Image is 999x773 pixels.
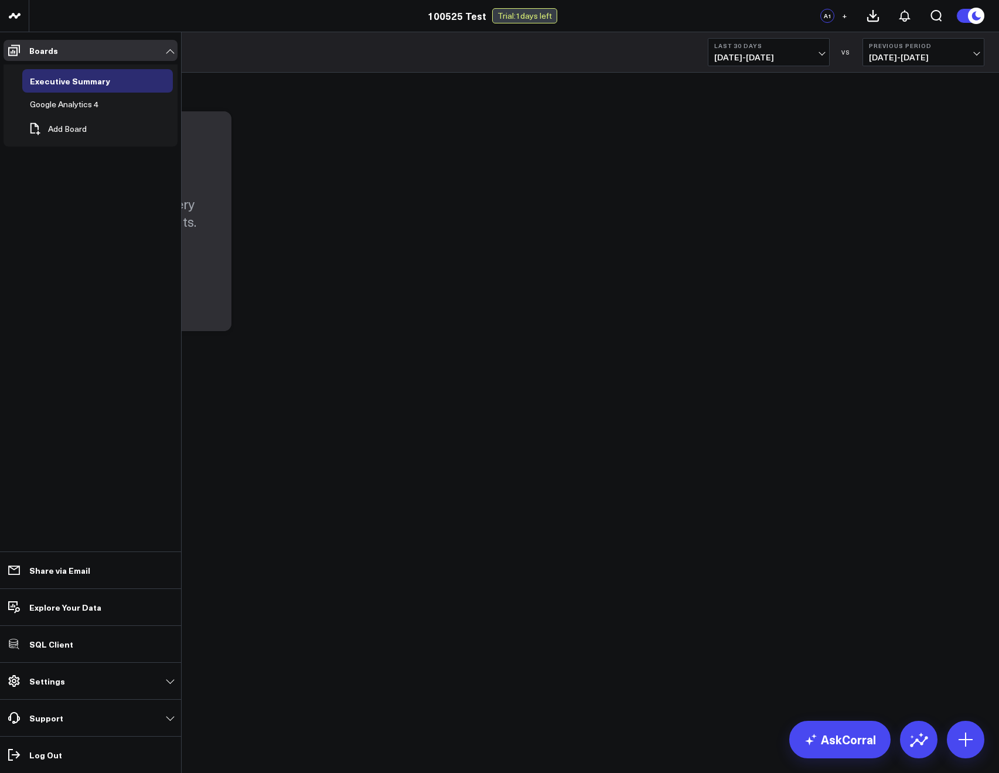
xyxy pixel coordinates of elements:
[492,8,557,23] div: Trial: 1 days left
[22,93,124,116] a: Google Analytics 4Open board menu
[708,38,830,66] button: Last 30 Days[DATE]-[DATE]
[29,46,58,55] p: Boards
[29,713,63,723] p: Support
[27,74,113,88] div: Executive Summary
[842,12,847,20] span: +
[836,49,857,56] div: VS
[714,42,823,49] b: Last 30 Days
[29,639,73,649] p: SQL Client
[29,566,90,575] p: Share via Email
[27,97,101,111] div: Google Analytics 4
[48,124,87,134] span: Add Board
[29,602,101,612] p: Explore Your Data
[29,676,65,686] p: Settings
[862,38,984,66] button: Previous Period[DATE]-[DATE]
[714,53,823,62] span: [DATE] - [DATE]
[4,744,178,765] a: Log Out
[22,116,93,142] button: Add Board
[4,634,178,655] a: SQL Client
[22,69,135,93] a: Executive SummaryOpen board menu
[428,9,486,22] a: 100525 Test
[789,721,891,758] a: AskCorral
[869,42,978,49] b: Previous Period
[29,750,62,760] p: Log Out
[869,53,978,62] span: [DATE] - [DATE]
[837,9,851,23] button: +
[820,9,834,23] div: A1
